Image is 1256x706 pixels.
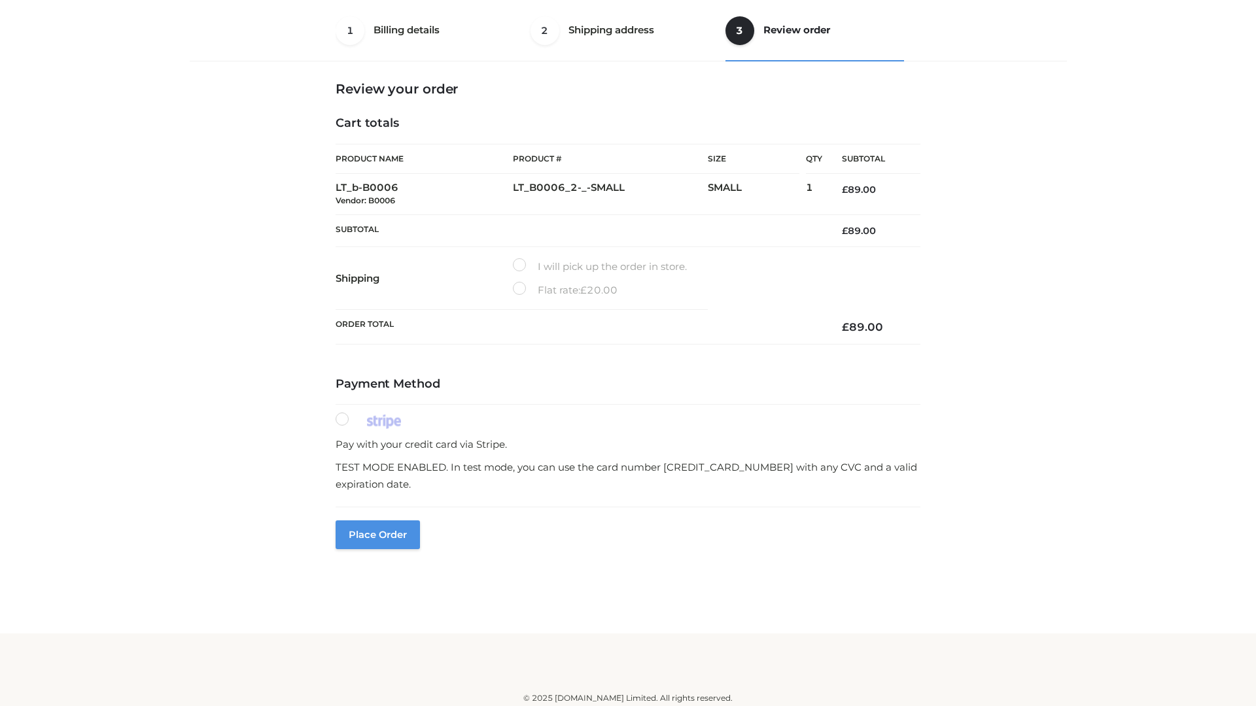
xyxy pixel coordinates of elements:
p: Pay with your credit card via Stripe. [336,436,920,453]
th: Order Total [336,310,822,345]
td: LT_B0006_2-_-SMALL [513,174,708,215]
td: 1 [806,174,822,215]
th: Subtotal [336,214,822,246]
th: Product # [513,144,708,174]
span: £ [580,284,587,296]
h3: Review your order [336,81,920,97]
bdi: 89.00 [842,320,883,333]
small: Vendor: B0006 [336,195,395,205]
span: £ [842,184,848,195]
label: I will pick up the order in store. [513,258,687,275]
bdi: 89.00 [842,184,876,195]
bdi: 20.00 [580,284,618,296]
bdi: 89.00 [842,225,876,237]
p: TEST MODE ENABLED. In test mode, you can use the card number [CREDIT_CARD_NUMBER] with any CVC an... [336,459,920,492]
th: Qty [806,144,822,174]
th: Product Name [336,144,513,174]
th: Subtotal [822,144,920,174]
th: Size [708,144,799,174]
div: © 2025 [DOMAIN_NAME] Limited. All rights reserved. [194,692,1062,705]
span: £ [842,320,849,333]
td: LT_b-B0006 [336,174,513,215]
h4: Payment Method [336,377,920,392]
label: Flat rate: [513,282,618,299]
th: Shipping [336,247,513,310]
h4: Cart totals [336,116,920,131]
span: £ [842,225,848,237]
button: Place order [336,520,420,549]
td: SMALL [708,174,806,215]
